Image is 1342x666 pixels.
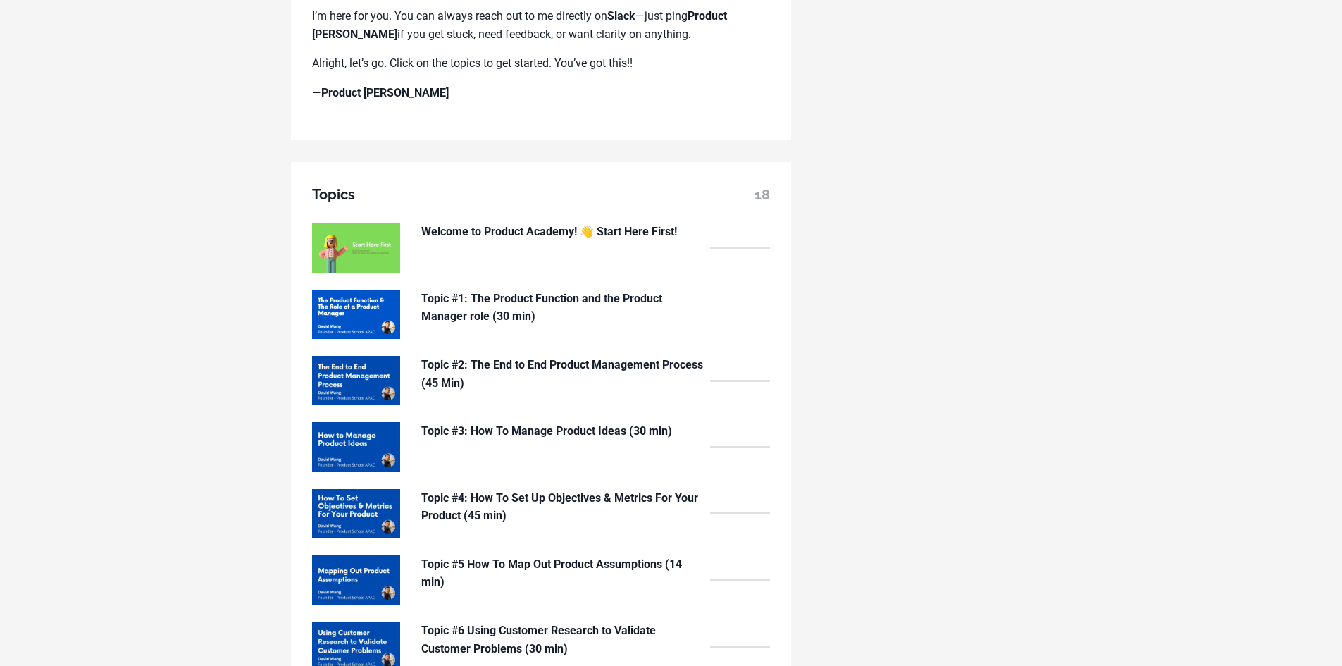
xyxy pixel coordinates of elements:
[312,86,321,99] span: —
[312,422,400,471] img: bJZA07oxTfSiGzq5XsGK_2.png
[312,290,770,339] a: Topic #1: The Product Function and the Product Manager role (30 min)
[312,422,770,471] a: Topic #3: How To Manage Product Ideas (30 min)
[421,223,703,241] p: Welcome to Product Academy! 👋 Start Here First!
[312,183,770,206] h5: Topics
[421,622,703,658] p: Topic #6 Using Customer Research to Validate Customer Problems (30 min)
[321,86,449,99] b: Product [PERSON_NAME]
[421,356,703,392] p: Topic #2: The End to End Product Management Process (45 Min)
[312,7,770,43] p: I’m here for you. You can always reach out to me directly on —just ping if you get stuck, need fe...
[421,290,703,326] p: Topic #1: The Product Function and the Product Manager role (30 min)
[312,290,400,339] img: jM7susQQByItGTFkmNcX_The_Product_Function_The_Role_of_a_Product_Manager.png
[312,555,400,605] img: qfT5Dbt4RVCEPsaf5Xkt_PM_Fundamentals_Course_Covers_11.png
[312,223,770,272] a: Welcome to Product Academy! 👋 Start Here First!
[312,356,770,405] a: Topic #2: The End to End Product Management Process (45 Min)
[312,9,727,41] b: Product [PERSON_NAME]
[312,356,400,405] img: oBRXDkHNT6OSNHPjiEAj_PM_Fundamentals_Course_Covers_6.png
[607,9,635,23] b: Slack
[421,555,703,591] p: Topic #5 How To Map Out Product Assumptions (14 min)
[312,489,770,538] a: Topic #4: How To Set Up Objectives & Metrics For Your Product (45 min)
[312,54,770,73] p: Alright, let’s go. Click on the topics to get started. You’ve got this!!
[312,555,770,605] a: Topic #5 How To Map Out Product Assumptions (14 min)
[754,183,770,206] span: 18
[421,422,703,440] p: Topic #3: How To Manage Product Ideas (30 min)
[312,223,400,272] img: erCIJdHlSKaMrjHPr65h_Product_School_mini_courses_1.png
[312,489,400,538] img: tknVzGffQJ530OqAxotV_WV5ypnCESZOW9V9ZVx8w_3.jpeg
[421,489,703,525] p: Topic #4: How To Set Up Objectives & Metrics For Your Product (45 min)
